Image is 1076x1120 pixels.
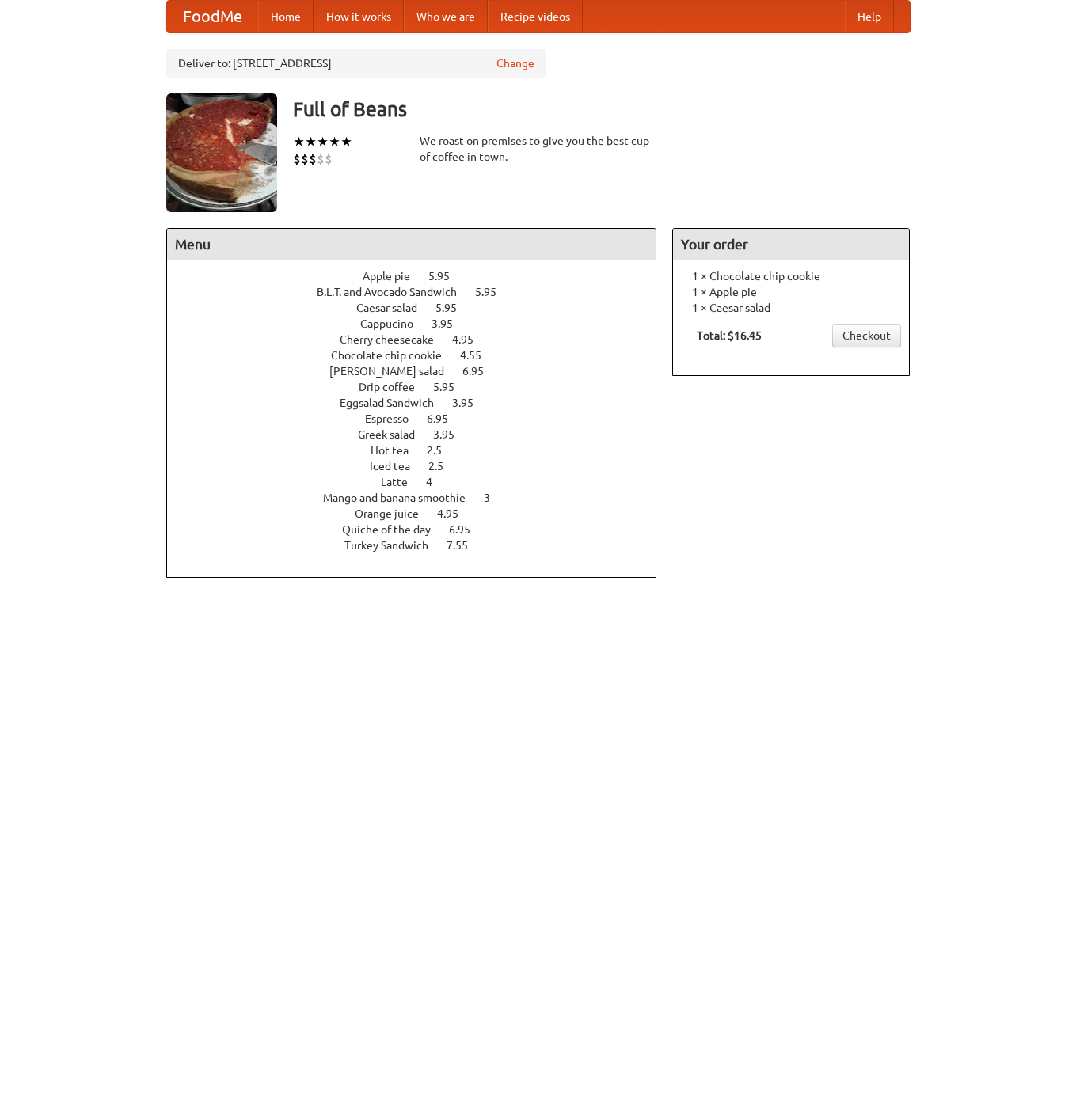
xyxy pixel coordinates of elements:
[452,333,489,346] span: 4.95
[420,133,657,165] div: We roast on premises to give you the best cup of coffee in town.
[342,523,447,536] span: Quiche of the day
[329,133,340,150] li: ★
[488,1,583,32] a: Recipe videos
[447,539,484,552] span: 7.55
[832,324,901,347] a: Checkout
[484,492,506,504] span: 3
[305,133,317,150] li: ★
[355,507,488,520] a: Orange juice 4.95
[355,507,435,520] span: Orange juice
[167,229,656,260] h4: Menu
[293,150,301,168] li: $
[340,333,450,346] span: Cherry cheesecake
[340,333,503,346] a: Cherry cheesecake 4.95
[359,381,431,393] span: Drip coffee
[360,317,482,330] a: Cappucino 3.95
[340,397,503,409] a: Eggsalad Sandwich 3.95
[360,317,429,330] span: Cappucino
[258,1,314,32] a: Home
[452,397,489,409] span: 3.95
[344,539,444,552] span: Turkey Sandwich
[323,492,481,504] span: Mango and banana smoothie
[371,444,471,457] a: Hot tea 2.5
[317,286,473,298] span: B.L.T. and Avocado Sandwich
[329,365,460,378] span: [PERSON_NAME] salad
[673,229,909,260] h4: Your order
[381,476,462,488] a: Latte 4
[317,286,526,298] a: B.L.T. and Avocado Sandwich 5.95
[845,1,894,32] a: Help
[331,349,511,362] a: Chocolate chip cookie 4.55
[437,507,474,520] span: 4.95
[426,476,448,488] span: 4
[356,302,433,314] span: Caesar salad
[166,49,546,78] div: Deliver to: [STREET_ADDRESS]
[301,150,309,168] li: $
[381,476,424,488] span: Latte
[460,349,497,362] span: 4.55
[370,460,426,473] span: Iced tea
[371,444,424,457] span: Hot tea
[166,93,277,212] img: angular.jpg
[317,133,329,150] li: ★
[325,150,333,168] li: $
[475,286,512,298] span: 5.95
[323,492,519,504] a: Mango and banana smoothie 3
[432,317,469,330] span: 3.95
[293,93,911,125] h3: Full of Beans
[331,349,458,362] span: Chocolate chip cookie
[363,270,426,283] span: Apple pie
[428,460,459,473] span: 2.5
[697,329,762,342] b: Total: $16.45
[363,270,479,283] a: Apple pie 5.95
[342,523,500,536] a: Quiche of the day 6.95
[293,133,305,150] li: ★
[359,381,484,393] a: Drip coffee 5.95
[358,428,484,441] a: Greek salad 3.95
[427,412,464,425] span: 6.95
[404,1,488,32] a: Who we are
[309,150,317,168] li: $
[167,1,258,32] a: FoodMe
[681,300,901,316] li: 1 × Caesar salad
[314,1,404,32] a: How it works
[370,460,473,473] a: Iced tea 2.5
[340,397,450,409] span: Eggsalad Sandwich
[433,428,470,441] span: 3.95
[365,412,424,425] span: Espresso
[427,444,458,457] span: 2.5
[344,539,497,552] a: Turkey Sandwich 7.55
[356,302,486,314] a: Caesar salad 5.95
[433,381,470,393] span: 5.95
[462,365,500,378] span: 6.95
[681,284,901,300] li: 1 × Apple pie
[329,365,513,378] a: [PERSON_NAME] salad 6.95
[358,428,431,441] span: Greek salad
[428,270,466,283] span: 5.95
[496,55,534,71] a: Change
[435,302,473,314] span: 5.95
[681,268,901,284] li: 1 × Chocolate chip cookie
[340,133,352,150] li: ★
[365,412,477,425] a: Espresso 6.95
[449,523,486,536] span: 6.95
[317,150,325,168] li: $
